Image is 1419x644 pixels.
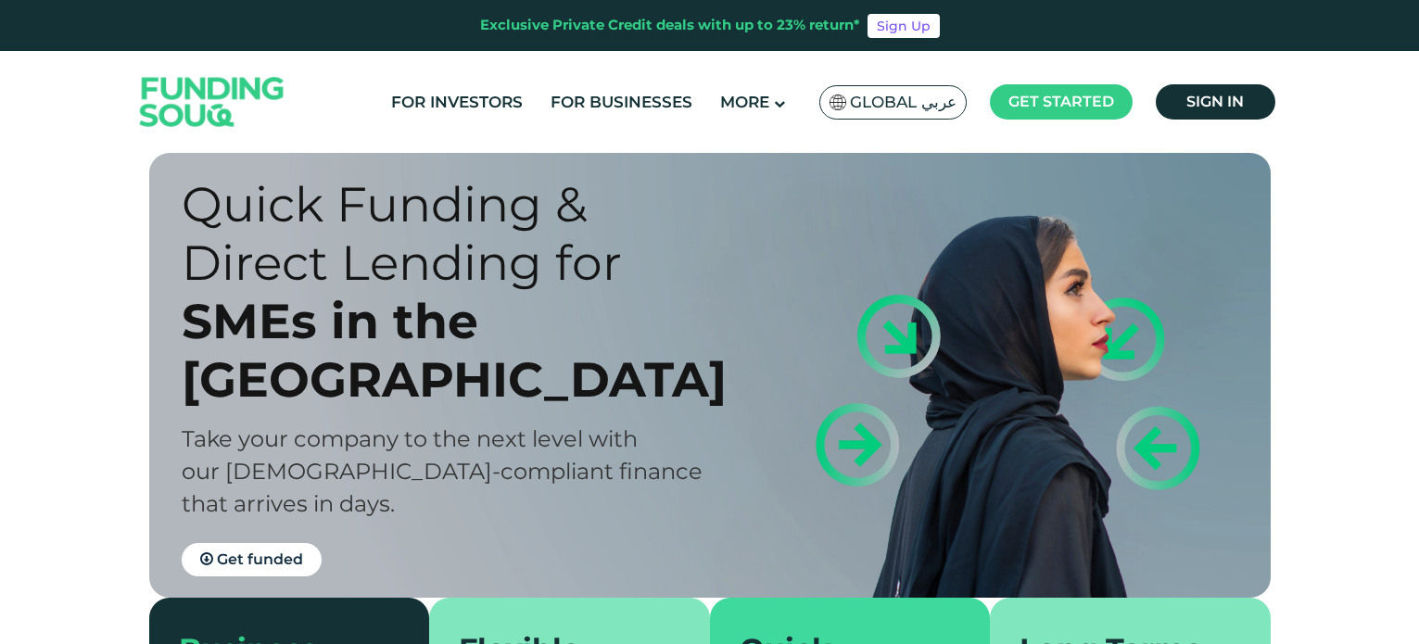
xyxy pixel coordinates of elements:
[386,87,527,118] a: For Investors
[121,56,303,149] img: Logo
[850,92,957,113] span: Global عربي
[217,550,303,568] span: Get funded
[182,543,322,576] a: Get funded
[182,175,742,292] div: Quick Funding & Direct Lending for
[830,95,846,110] img: SA Flag
[182,292,742,409] div: SMEs in the [GEOGRAPHIC_DATA]
[1156,84,1275,120] a: Sign in
[868,14,940,38] a: Sign Up
[1186,93,1244,110] span: Sign in
[480,15,860,36] div: Exclusive Private Credit deals with up to 23% return*
[720,93,769,111] span: More
[182,425,703,517] span: Take your company to the next level with our [DEMOGRAPHIC_DATA]-compliant finance that arrives in...
[546,87,697,118] a: For Businesses
[1008,93,1114,110] span: Get started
